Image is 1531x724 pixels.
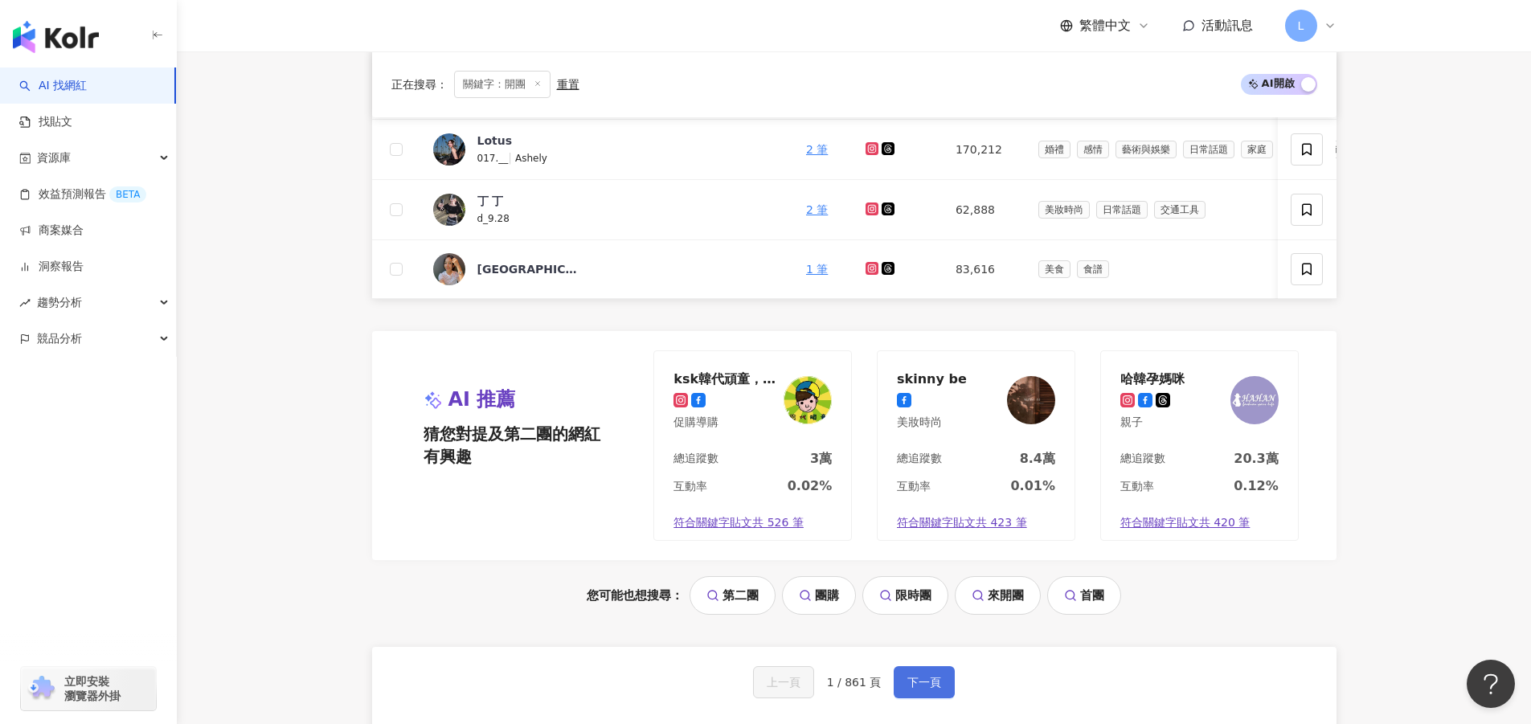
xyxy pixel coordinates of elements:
[943,120,1025,180] td: 170,212
[1007,376,1055,424] img: KOL Avatar
[753,666,814,698] button: 上一頁
[433,253,465,285] img: KOL Avatar
[64,674,121,703] span: 立即安裝 瀏覽器外掛
[788,477,833,495] div: 0.02%
[477,213,510,224] span: d_9.28
[782,576,856,615] a: 團購
[454,71,551,98] span: 關鍵字：開團
[19,186,146,202] a: 效益預測報告BETA
[1298,17,1304,35] span: L
[21,667,156,710] a: chrome extension立即安裝 瀏覽器外掛
[943,240,1025,299] td: 83,616
[894,666,955,698] button: 下一頁
[1120,479,1154,495] div: 互動率
[1077,260,1109,278] span: 食譜
[806,263,828,276] a: 1 筆
[1079,17,1131,35] span: 繁體中文
[878,505,1075,541] a: 符合關鍵字貼文共 423 筆
[424,423,610,468] span: 猜您對提及第二團的網紅有興趣
[955,576,1041,615] a: 來開團
[690,576,776,615] a: 第二團
[1101,505,1298,541] a: 符合關鍵字貼文共 420 筆
[477,153,509,164] span: 017.__
[877,350,1075,542] a: skinny be美妝時尚KOL Avatar總追蹤數8.4萬互動率0.01%符合關鍵字貼文共 423 筆
[897,451,942,467] div: 總追蹤數
[433,133,780,166] a: KOL AvatarLotus017.__|Ashely
[1038,201,1090,219] span: 美妝時尚
[19,223,84,239] a: 商案媒合
[673,479,707,495] div: 互動率
[1120,370,1185,387] div: 哈韓孕媽咪
[673,451,718,467] div: 總追蹤數
[557,78,579,91] div: 重置
[433,133,465,166] img: KOL Avatar
[897,415,967,431] div: 美妝時尚
[673,370,778,387] div: ksk韓代頑童，ksk_koreanshoppingkid
[37,140,71,176] span: 資源庫
[784,376,832,424] img: KOL Avatar
[1183,141,1234,158] span: 日常話題
[810,450,832,468] div: 3萬
[806,143,828,156] a: 2 筆
[806,203,828,216] a: 2 筆
[515,153,547,164] span: Ashely
[1467,660,1515,708] iframe: Help Scout Beacon - Open
[673,515,804,531] span: 符合關鍵字貼文共 526 筆
[477,261,582,277] div: [GEOGRAPHIC_DATA][DOMAIN_NAME]
[37,321,82,357] span: 競品分析
[19,259,84,275] a: 洞察報告
[1020,450,1055,468] div: 8.4萬
[19,297,31,309] span: rise
[1120,515,1251,531] span: 符合關鍵字貼文共 420 筆
[1201,18,1253,33] span: 活動訊息
[897,515,1027,531] span: 符合關鍵字貼文共 423 筆
[1096,201,1148,219] span: 日常話題
[827,676,882,689] span: 1 / 861 頁
[13,21,99,53] img: logo
[1116,141,1177,158] span: 藝術與娛樂
[477,133,513,149] div: Lotus
[19,114,72,130] a: 找貼文
[1100,350,1299,542] a: 哈韓孕媽咪親子KOL Avatar總追蹤數20.3萬互動率0.12%符合關鍵字貼文共 420 筆
[897,479,931,495] div: 互動率
[943,180,1025,240] td: 62,888
[654,505,851,541] a: 符合關鍵字貼文共 526 筆
[862,576,948,615] a: 限時團
[508,151,515,164] span: |
[448,387,516,414] span: AI 推薦
[1038,141,1070,158] span: 婚禮
[1120,415,1185,431] div: 親子
[372,576,1337,615] div: 您可能也想搜尋：
[673,415,778,431] div: 促購導購
[907,676,941,689] span: 下一頁
[1154,201,1206,219] span: 交通工具
[477,193,504,209] div: 丁 丁
[653,350,852,542] a: ksk韓代頑童，ksk_koreanshoppingkid促購導購KOL Avatar總追蹤數3萬互動率0.02%符合關鍵字貼文共 526 筆
[433,194,465,226] img: KOL Avatar
[897,370,967,387] div: skinny be
[391,78,448,91] span: 正在搜尋 ：
[1038,260,1070,278] span: 美食
[1230,376,1279,424] img: KOL Avatar
[1241,141,1273,158] span: 家庭
[1010,477,1055,495] div: 0.01%
[1047,576,1121,615] a: 首團
[433,193,780,227] a: KOL Avatar丁 丁d_9.28
[37,284,82,321] span: 趨勢分析
[1077,141,1109,158] span: 感情
[1234,450,1278,468] div: 20.3萬
[1120,451,1165,467] div: 總追蹤數
[19,78,87,94] a: searchAI 找網紅
[1234,477,1279,495] div: 0.12%
[26,676,57,702] img: chrome extension
[433,253,780,285] a: KOL Avatar[GEOGRAPHIC_DATA][DOMAIN_NAME]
